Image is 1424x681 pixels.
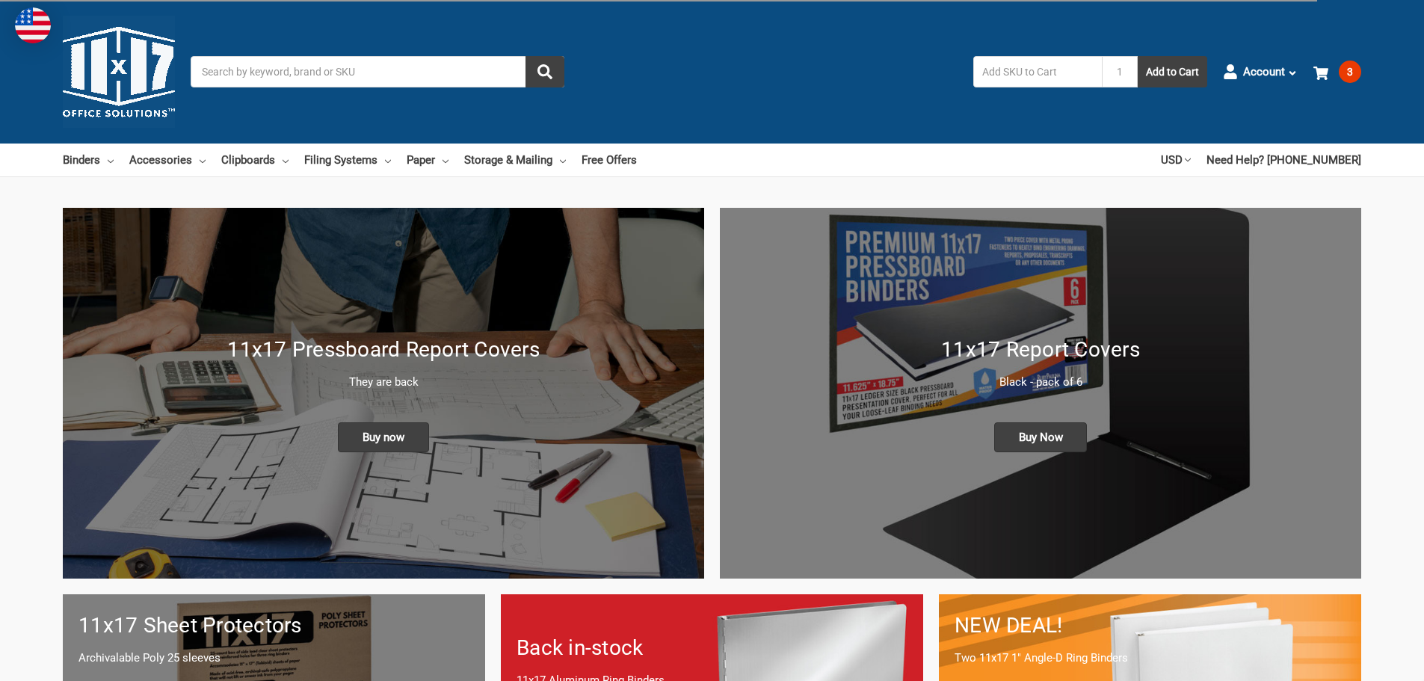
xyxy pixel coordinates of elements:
a: Binders [63,144,114,176]
span: Buy now [338,422,429,452]
img: 11x17.com [63,16,175,128]
a: Storage & Mailing [464,144,566,176]
a: Free Offers [582,144,637,176]
a: Accessories [129,144,206,176]
input: Add SKU to Cart [973,56,1102,87]
h1: 11x17 Pressboard Report Covers [78,334,688,366]
a: Account [1223,52,1298,91]
a: New 11x17 Pressboard Binders 11x17 Pressboard Report Covers They are back Buy now [63,208,704,578]
a: Need Help? [PHONE_NUMBER] [1206,144,1361,176]
a: USD [1161,144,1191,176]
span: Account [1243,64,1285,81]
p: Black - pack of 6 [736,374,1346,391]
a: Clipboards [221,144,289,176]
span: 3 [1339,61,1361,83]
input: Search by keyword, brand or SKU [191,56,564,87]
button: Add to Cart [1138,56,1207,87]
a: 11x17 Report Covers 11x17 Report Covers Black - pack of 6 Buy Now [720,208,1361,578]
img: duty and tax information for United States [15,7,51,43]
h1: NEW DEAL! [955,610,1346,641]
a: 3 [1313,52,1361,91]
img: New 11x17 Pressboard Binders [63,208,704,578]
p: Archivalable Poly 25 sleeves [78,650,469,667]
h1: 11x17 Sheet Protectors [78,610,469,641]
span: Buy Now [994,422,1088,452]
a: Paper [407,144,449,176]
p: They are back [78,374,688,391]
h1: Back in-stock [517,632,907,664]
img: 11x17 Report Covers [720,208,1361,578]
p: Two 11x17 1" Angle-D Ring Binders [955,650,1346,667]
a: Filing Systems [304,144,391,176]
h1: 11x17 Report Covers [736,334,1346,366]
